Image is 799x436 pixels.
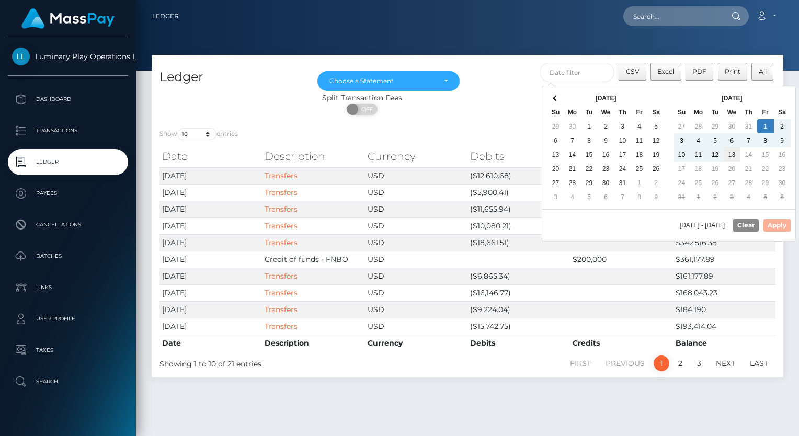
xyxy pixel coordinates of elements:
[352,104,379,115] span: OFF
[690,176,707,190] td: 25
[365,234,467,251] td: USD
[598,176,614,190] td: 30
[265,204,298,214] a: Transfers
[365,335,467,351] th: Currency
[654,355,669,371] a: 1
[650,63,681,81] button: Excel
[12,248,124,264] p: Batches
[467,335,570,351] th: Debits
[674,190,690,204] td: 31
[631,147,648,162] td: 18
[570,251,672,268] td: $200,000
[265,188,298,197] a: Transfers
[673,335,775,351] th: Balance
[648,119,665,133] td: 5
[724,162,740,176] td: 20
[365,251,467,268] td: USD
[673,301,775,318] td: $184,190
[631,119,648,133] td: 4
[757,119,774,133] td: 1
[12,374,124,389] p: Search
[317,71,460,91] button: Choose a Statement
[757,162,774,176] td: 22
[740,133,757,147] td: 7
[740,190,757,204] td: 4
[8,212,128,238] a: Cancellations
[581,119,598,133] td: 1
[631,133,648,147] td: 11
[707,105,724,119] th: Tu
[570,335,672,351] th: Credits
[467,167,570,184] td: ($12,610.68)
[12,154,124,170] p: Ledger
[12,280,124,295] p: Links
[547,162,564,176] td: 20
[8,337,128,363] a: Taxes
[614,119,631,133] td: 3
[564,162,581,176] td: 21
[365,167,467,184] td: USD
[329,77,436,85] div: Choose a Statement
[724,176,740,190] td: 27
[265,305,298,314] a: Transfers
[365,201,467,217] td: USD
[757,176,774,190] td: 29
[365,318,467,335] td: USD
[614,133,631,147] td: 10
[564,133,581,147] td: 7
[648,133,665,147] td: 12
[672,355,688,371] a: 2
[757,105,774,119] th: Fr
[8,369,128,395] a: Search
[547,119,564,133] td: 29
[540,63,615,82] input: Date filter
[8,274,128,301] a: Links
[581,176,598,190] td: 29
[718,63,748,81] button: Print
[12,342,124,358] p: Taxes
[710,355,741,371] a: Next
[467,146,570,167] th: Debits
[467,184,570,201] td: ($5,900.41)
[707,176,724,190] td: 26
[564,147,581,162] td: 14
[774,133,791,147] td: 9
[581,105,598,119] th: Tu
[648,162,665,176] td: 26
[614,105,631,119] th: Th
[265,221,298,231] a: Transfers
[365,284,467,301] td: USD
[467,201,570,217] td: ($11,655.94)
[262,251,364,268] td: Credit of funds - FNBO
[757,147,774,162] td: 15
[774,176,791,190] td: 30
[619,63,646,81] button: CSV
[680,222,729,228] span: [DATE] - [DATE]
[774,162,791,176] td: 23
[547,133,564,147] td: 6
[265,171,298,180] a: Transfers
[733,219,759,232] button: Clear
[692,67,706,75] span: PDF
[673,268,775,284] td: $161,177.89
[159,335,262,351] th: Date
[774,190,791,204] td: 6
[547,147,564,162] td: 13
[690,133,707,147] td: 4
[598,105,614,119] th: We
[12,48,30,65] img: Luminary Play Operations Limited
[631,190,648,204] td: 8
[365,184,467,201] td: USD
[774,105,791,119] th: Sa
[159,146,262,167] th: Date
[265,288,298,297] a: Transfers
[8,52,128,61] span: Luminary Play Operations Limited
[648,105,665,119] th: Sa
[686,63,714,81] button: PDF
[740,147,757,162] td: 14
[564,176,581,190] td: 28
[631,162,648,176] td: 25
[159,268,262,284] td: [DATE]
[12,91,124,107] p: Dashboard
[564,91,648,105] th: [DATE]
